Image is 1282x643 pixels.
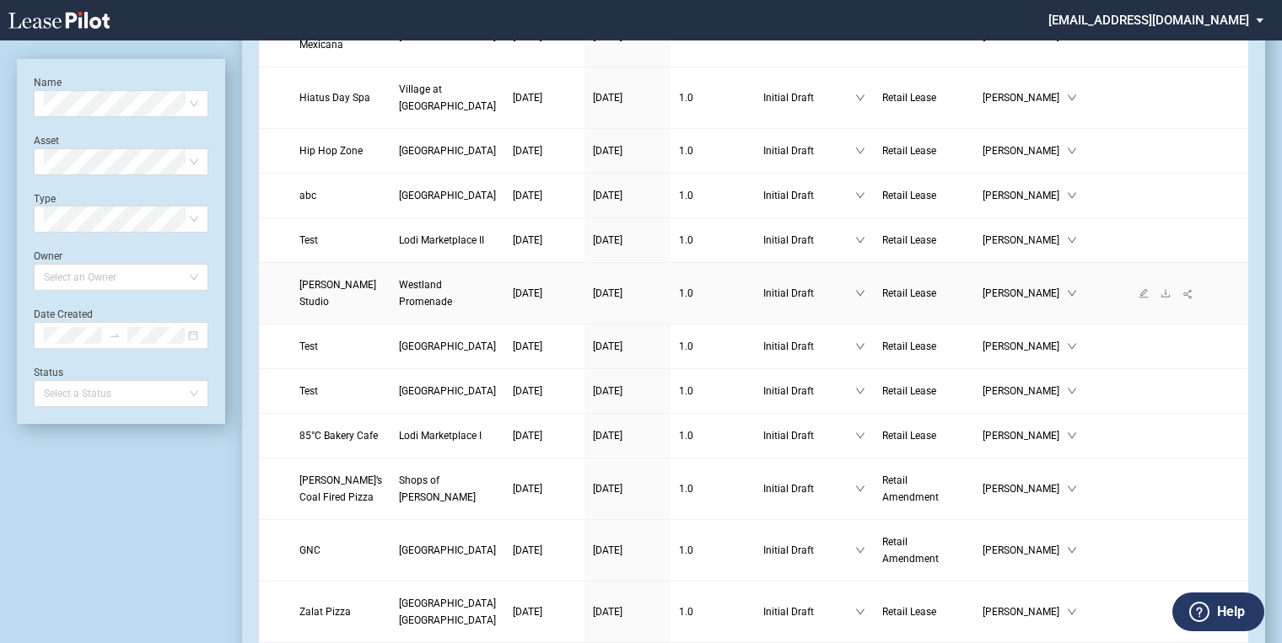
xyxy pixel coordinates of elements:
a: [DATE] [513,187,576,204]
a: Test [299,232,382,249]
span: [DATE] [513,385,542,397]
a: Retail Lease [882,89,966,106]
span: [DATE] [593,385,622,397]
span: [DATE] [513,544,542,556]
span: down [1067,484,1077,494]
label: Status [34,367,63,378]
a: Retail Amendment [882,533,966,567]
span: [DATE] [513,287,542,299]
a: [DATE] [513,232,576,249]
a: Lodi Marketplace I [399,427,496,444]
span: Retail Lease [882,430,936,442]
a: Zalat Pizza [299,603,382,620]
a: [DATE] [593,383,662,399]
span: abc [299,190,316,201]
span: Plaza Mexico [399,145,496,157]
a: 1.0 [679,427,746,444]
span: down [855,545,865,555]
span: down [855,484,865,494]
a: Westland Promenade [399,276,496,310]
a: [DATE] [513,338,576,355]
a: Test [299,338,382,355]
span: [PERSON_NAME] [983,338,1067,355]
a: edit [1133,287,1155,299]
span: GNC [299,544,320,556]
span: down [1067,545,1077,555]
a: [DATE] [593,427,662,444]
a: 1.0 [679,232,746,249]
a: [PERSON_NAME] Studio [299,276,382,310]
span: [DATE] [513,430,542,442]
span: 1 . 0 [679,190,693,201]
span: down [1067,431,1077,441]
span: 1 . 0 [679,430,693,442]
span: Braemar Village Center [399,190,496,201]
a: 1.0 [679,542,746,559]
a: [GEOGRAPHIC_DATA] [399,338,496,355]
label: Asset [34,135,59,147]
a: Village at [GEOGRAPHIC_DATA] [399,81,496,115]
a: [GEOGRAPHIC_DATA] [399,187,496,204]
a: 1.0 [679,338,746,355]
span: down [855,431,865,441]
a: 1.0 [679,187,746,204]
a: [DATE] [513,542,576,559]
a: [GEOGRAPHIC_DATA] [399,542,496,559]
span: [DATE] [513,483,542,495]
span: [DATE] [593,145,622,157]
a: [DATE] [513,89,576,106]
span: [PERSON_NAME] [983,603,1067,620]
span: Initial Draft [763,142,855,159]
span: Retail Lease [882,190,936,201]
a: 1.0 [679,603,746,620]
label: Name [34,77,62,88]
span: Village at Stone Oak [399,83,496,112]
span: Westland Promenade [399,279,452,308]
a: Retail Lease [882,142,966,159]
a: Retail Lease [882,187,966,204]
a: Retail Amendment [882,472,966,506]
span: down [855,190,865,201]
span: edit [1139,288,1149,298]
span: Stones River Town Centre [399,544,496,556]
span: down [1067,235,1077,245]
span: 1 . 0 [679,287,693,299]
span: down [1067,341,1077,351]
a: [DATE] [593,603,662,620]
span: 1 . 0 [679,544,693,556]
span: Braemar Village Center [399,340,496,352]
span: [DATE] [513,606,542,618]
span: Initial Draft [763,232,855,249]
a: Retail Lease [882,383,966,399]
span: 1 . 0 [679,234,693,246]
span: Lodi Marketplace II [399,234,484,246]
a: 1.0 [679,383,746,399]
span: Test [299,234,318,246]
span: [PERSON_NAME] [983,285,1067,302]
label: Type [34,193,56,205]
span: swap-right [109,330,121,341]
span: down [1067,288,1077,298]
a: [DATE] [513,142,576,159]
a: Hip Hop Zone [299,142,382,159]
span: Initial Draft [763,285,855,302]
a: [GEOGRAPHIC_DATA] [399,142,496,159]
span: 1 . 0 [679,340,693,352]
label: Date Created [34,308,93,320]
label: Owner [34,250,62,262]
span: down [855,288,865,298]
span: [PERSON_NAME] [983,89,1067,106]
span: down [1067,146,1077,156]
a: [DATE] [593,187,662,204]
span: [DATE] [593,340,622,352]
button: Help [1172,592,1264,631]
a: [DATE] [593,232,662,249]
a: Test [299,383,382,399]
span: 1 . 0 [679,483,693,495]
span: down [1067,607,1077,617]
span: [DATE] [513,92,542,104]
span: Retail Amendment [882,536,939,565]
a: abc [299,187,382,204]
a: 1.0 [679,142,746,159]
span: download [1161,288,1171,298]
